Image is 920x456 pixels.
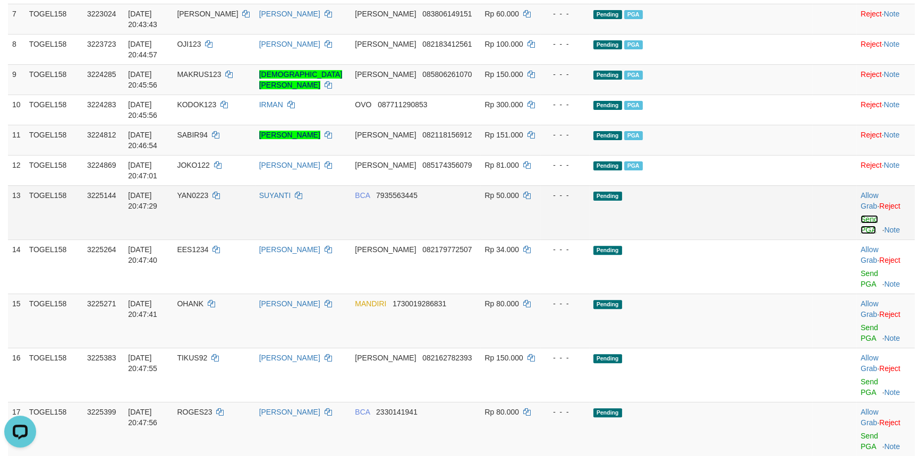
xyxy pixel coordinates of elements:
[8,4,25,34] td: 7
[856,185,915,239] td: ·
[861,10,882,18] a: Reject
[25,402,83,456] td: TOGEL158
[128,70,157,89] span: [DATE] 20:45:56
[177,100,216,109] span: KODOK123
[879,310,900,319] a: Reject
[884,442,900,451] a: Note
[856,125,915,155] td: ·
[128,100,157,119] span: [DATE] 20:45:56
[593,10,622,19] span: Pending
[544,69,585,80] div: - - -
[544,160,585,170] div: - - -
[355,70,416,79] span: [PERSON_NAME]
[25,239,83,294] td: TOGEL158
[884,40,900,48] a: Note
[544,130,585,140] div: - - -
[861,161,882,169] a: Reject
[259,100,283,109] a: IRMAN
[8,348,25,402] td: 16
[884,10,900,18] a: Note
[422,354,472,362] span: Copy 082162782393 to clipboard
[593,246,622,255] span: Pending
[856,155,915,185] td: ·
[259,191,291,200] a: SUYANTI
[8,64,25,94] td: 9
[177,191,208,200] span: YAN0223
[8,125,25,155] td: 11
[25,155,83,185] td: TOGEL158
[177,10,238,18] span: [PERSON_NAME]
[856,34,915,64] td: ·
[8,34,25,64] td: 8
[177,299,203,308] span: OHANK
[884,280,900,288] a: Note
[861,377,878,397] a: Send PGA
[25,94,83,125] td: TOGEL158
[593,101,622,110] span: Pending
[8,155,25,185] td: 12
[87,191,116,200] span: 3225144
[624,71,643,80] span: PGA
[259,299,320,308] a: [PERSON_NAME]
[861,191,879,210] span: ·
[861,354,878,373] a: Allow Grab
[861,245,879,264] span: ·
[355,245,416,254] span: [PERSON_NAME]
[422,131,472,139] span: Copy 082118156912 to clipboard
[25,348,83,402] td: TOGEL158
[259,40,320,48] a: [PERSON_NAME]
[355,10,416,18] span: [PERSON_NAME]
[128,354,157,373] span: [DATE] 20:47:55
[177,245,208,254] span: EES1234
[87,10,116,18] span: 3223024
[884,70,900,79] a: Note
[884,161,900,169] a: Note
[861,408,879,427] span: ·
[128,245,157,264] span: [DATE] 20:47:40
[484,299,519,308] span: Rp 80.000
[128,161,157,180] span: [DATE] 20:47:01
[259,161,320,169] a: [PERSON_NAME]
[484,70,523,79] span: Rp 150.000
[861,408,878,427] a: Allow Grab
[25,64,83,94] td: TOGEL158
[8,239,25,294] td: 14
[87,100,116,109] span: 3224283
[484,354,523,362] span: Rp 150.000
[355,299,386,308] span: MANDIRI
[856,64,915,94] td: ·
[624,40,643,49] span: PGA
[87,40,116,48] span: 3223723
[177,40,201,48] span: OJI123
[544,298,585,309] div: - - -
[484,100,523,109] span: Rp 300.000
[484,10,519,18] span: Rp 60.000
[422,70,472,79] span: Copy 085806261070 to clipboard
[25,34,83,64] td: TOGEL158
[259,354,320,362] a: [PERSON_NAME]
[624,10,643,19] span: PGA
[879,256,900,264] a: Reject
[861,191,878,210] a: Allow Grab
[593,192,622,201] span: Pending
[861,299,879,319] span: ·
[884,226,900,234] a: Note
[87,70,116,79] span: 3224285
[856,239,915,294] td: ·
[544,39,585,49] div: - - -
[87,161,116,169] span: 3224869
[422,161,472,169] span: Copy 085174356079 to clipboard
[259,70,343,89] a: [DEMOGRAPHIC_DATA][PERSON_NAME]
[25,4,83,34] td: TOGEL158
[544,244,585,255] div: - - -
[177,354,207,362] span: TIKUS92
[879,364,900,373] a: Reject
[884,100,900,109] a: Note
[355,408,370,416] span: BCA
[861,70,882,79] a: Reject
[177,408,212,416] span: ROGES23
[422,40,472,48] span: Copy 082183412561 to clipboard
[861,299,878,319] a: Allow Grab
[422,245,472,254] span: Copy 082179772507 to clipboard
[87,408,116,416] span: 3225399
